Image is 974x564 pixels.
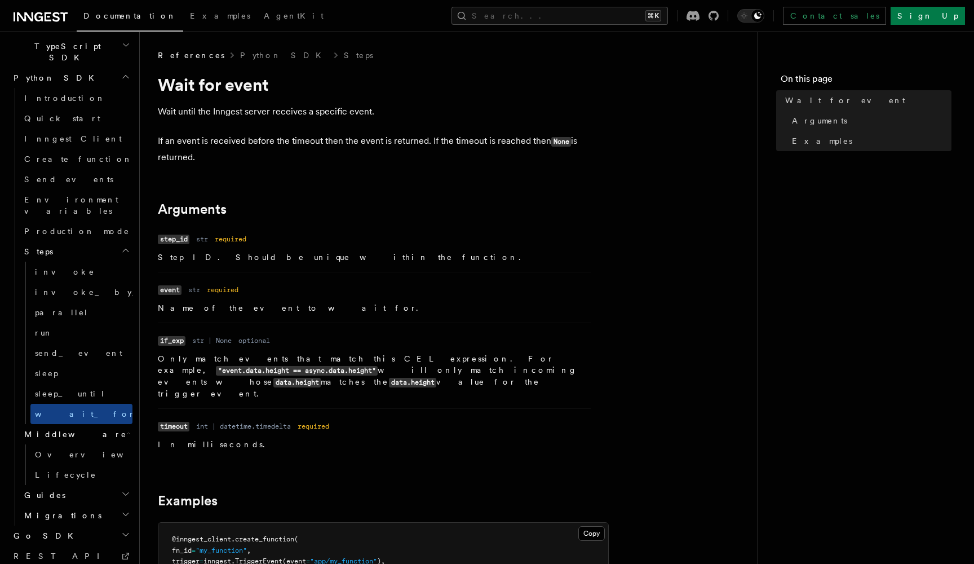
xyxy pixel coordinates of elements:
p: Name of the event to wait for. [158,302,591,314]
span: Environment variables [24,195,118,215]
span: @inngest_client [172,535,231,543]
div: Steps [20,262,132,424]
a: Arguments [787,111,951,131]
a: Create function [20,149,132,169]
button: Toggle dark mode [737,9,764,23]
a: Steps [344,50,373,61]
span: Steps [20,246,53,257]
span: Overview [35,450,151,459]
a: Contact sales [783,7,886,25]
dd: str [196,235,208,244]
a: Sign Up [891,7,965,25]
code: timeout [158,422,189,431]
button: Python SDK [9,68,132,88]
dd: required [207,285,238,294]
span: Create function [24,155,132,164]
span: invoke_by_id [35,288,167,297]
a: Examples [787,131,951,151]
span: Middleware [20,429,127,440]
button: TypeScript SDK [9,36,132,68]
span: AgentKit [264,11,324,20]
a: AgentKit [257,3,330,30]
p: Step ID. Should be unique within the function. [158,252,591,263]
span: , [247,547,251,554]
a: Arguments [158,201,227,217]
a: invoke_by_id [30,282,132,302]
span: Examples [792,135,852,147]
span: create_function [235,535,294,543]
span: REST API [14,552,109,561]
span: wait_for_event [35,409,199,418]
dd: required [298,422,329,431]
span: Migrations [20,510,101,521]
a: Send events [20,169,132,190]
a: Inngest Client [20,129,132,149]
a: Examples [158,493,218,509]
span: run [35,328,53,337]
a: run [30,323,132,343]
a: Quick start [20,108,132,129]
a: Documentation [77,3,183,32]
dd: int | datetime.timedelta [196,422,291,431]
button: Migrations [20,505,132,526]
a: Production mode [20,221,132,241]
code: "event.data.height == async.data.height" [216,366,378,376]
a: Overview [30,444,132,465]
button: Copy [578,526,605,541]
button: Middleware [20,424,132,444]
a: Python SDK [240,50,328,61]
div: Python SDK [9,88,132,526]
a: Introduction [20,88,132,108]
dd: str | None [192,336,232,345]
a: sleep [30,363,132,384]
span: sleep_until [35,389,105,398]
a: wait_for_event [30,404,132,424]
span: Go SDK [9,530,80,541]
a: Lifecycle [30,465,132,485]
p: Wait until the Inngest server receives a specific event. [158,104,609,120]
span: = [192,547,196,554]
code: event [158,285,181,295]
span: Inngest Client [24,134,122,143]
span: invoke [35,267,95,276]
p: Only match events that match this CEL expression. For example, will only match incoming events wh... [158,353,591,399]
span: References [158,50,224,61]
span: Examples [190,11,250,20]
p: In milliseconds. [158,439,591,450]
code: data.height [273,378,321,387]
span: Production mode [24,227,130,236]
a: sleep_until [30,384,132,404]
span: fn_id [172,547,192,554]
span: Guides [20,490,65,501]
span: Send events [24,175,113,184]
span: ( [294,535,298,543]
span: Quick start [24,114,100,123]
a: parallel [30,302,132,323]
span: sleep [35,369,58,378]
code: step_id [158,235,189,244]
button: Go SDK [9,526,132,546]
button: Steps [20,241,132,262]
a: Examples [183,3,257,30]
span: Python SDK [9,72,101,83]
span: send_event [35,349,122,358]
a: send_event [30,343,132,363]
p: If an event is received before the timeout then the event is returned. If the timeout is reached ... [158,133,609,165]
span: Arguments [792,115,847,126]
span: . [231,535,235,543]
button: Guides [20,485,132,505]
h4: On this page [781,72,951,90]
span: "my_function" [196,547,247,554]
span: Wait for event [785,95,905,106]
dd: optional [238,336,270,345]
span: Documentation [83,11,176,20]
span: Lifecycle [35,470,96,479]
button: Search...⌘K [451,7,668,25]
div: Middleware [20,444,132,485]
dd: required [215,235,246,244]
span: TypeScript SDK [9,41,122,63]
dd: str [188,285,200,294]
a: Environment variables [20,190,132,221]
span: parallel [35,308,88,317]
h1: Wait for event [158,74,609,95]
